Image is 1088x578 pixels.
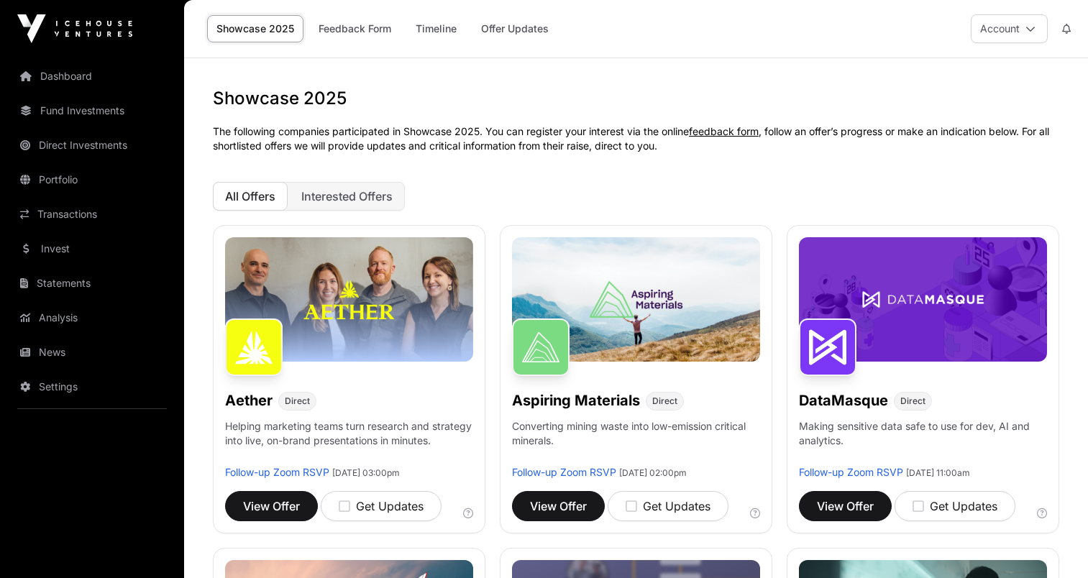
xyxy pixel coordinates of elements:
[207,15,303,42] a: Showcase 2025
[301,189,393,203] span: Interested Offers
[472,15,558,42] a: Offer Updates
[12,267,173,299] a: Statements
[339,497,424,515] div: Get Updates
[900,395,925,407] span: Direct
[12,60,173,92] a: Dashboard
[225,466,329,478] a: Follow-up Zoom RSVP
[12,371,173,403] a: Settings
[626,497,710,515] div: Get Updates
[225,237,473,362] img: Aether-Banner.jpg
[906,467,970,478] span: [DATE] 11:00am
[213,124,1059,153] p: The following companies participated in Showcase 2025. You can register your interest via the onl...
[406,15,466,42] a: Timeline
[799,237,1047,362] img: DataMasque-Banner.jpg
[913,497,997,515] div: Get Updates
[799,466,903,478] a: Follow-up Zoom RSVP
[512,390,640,410] h1: Aspiring Materials
[12,198,173,230] a: Transactions
[12,302,173,334] a: Analysis
[225,419,473,465] p: Helping marketing teams turn research and strategy into live, on-brand presentations in minutes.
[285,395,310,407] span: Direct
[512,237,760,362] img: Aspiring-Banner.jpg
[1016,509,1088,578] iframe: Chat Widget
[512,318,570,376] img: Aspiring Materials
[799,419,1047,465] p: Making sensitive data safe to use for dev, AI and analytics.
[225,318,283,376] img: Aether
[225,491,318,521] button: View Offer
[799,390,888,410] h1: DataMasque
[689,125,759,137] a: feedback form
[213,87,1059,110] h1: Showcase 2025
[619,467,687,478] span: [DATE] 02:00pm
[512,491,605,521] button: View Offer
[608,491,728,521] button: Get Updates
[289,182,405,211] button: Interested Offers
[17,14,132,43] img: Icehouse Ventures Logo
[971,14,1048,43] button: Account
[817,497,874,515] span: View Offer
[530,497,587,515] span: View Offer
[332,467,400,478] span: [DATE] 03:00pm
[799,491,892,521] button: View Offer
[799,318,856,376] img: DataMasque
[213,182,288,211] button: All Offers
[12,164,173,196] a: Portfolio
[309,15,401,42] a: Feedback Form
[12,129,173,161] a: Direct Investments
[243,497,300,515] span: View Offer
[512,419,760,465] p: Converting mining waste into low-emission critical minerals.
[512,466,616,478] a: Follow-up Zoom RSVP
[12,336,173,368] a: News
[225,189,275,203] span: All Offers
[12,95,173,127] a: Fund Investments
[12,233,173,265] a: Invest
[895,491,1015,521] button: Get Updates
[225,390,273,410] h1: Aether
[652,395,677,407] span: Direct
[321,491,442,521] button: Get Updates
